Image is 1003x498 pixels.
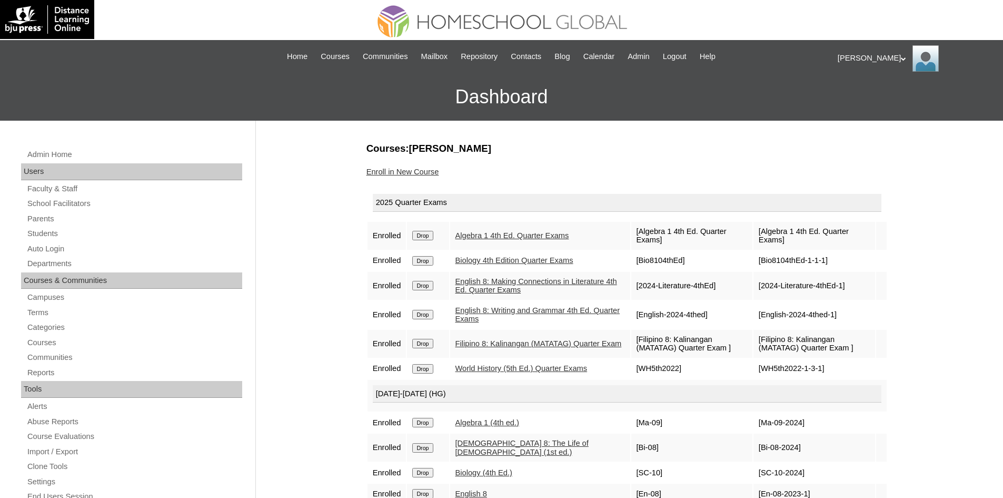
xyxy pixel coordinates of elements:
[554,51,570,63] span: Blog
[631,251,752,271] td: [Bio8104thEd]
[368,359,406,379] td: Enrolled
[753,251,875,271] td: [Bio8104thEd-1-1-1]
[368,434,406,462] td: Enrolled
[631,272,752,300] td: [2024-Literature-4thEd]
[455,277,617,295] a: English 8: Making Connections in Literature 4th Ed. Quarter Exams
[412,256,433,266] input: Drop
[368,301,406,329] td: Enrolled
[461,51,498,63] span: Repository
[412,339,433,348] input: Drop
[455,231,569,240] a: Algebra 1 4th Ed. Quarter Exams
[26,148,242,161] a: Admin Home
[321,51,350,63] span: Courses
[511,51,541,63] span: Contacts
[26,336,242,349] a: Courses
[368,272,406,300] td: Enrolled
[700,51,716,63] span: Help
[753,330,875,358] td: [Filipino 8: Kalinangan (MATATAG) Quarter Exam ]
[838,45,992,72] div: [PERSON_NAME]
[753,222,875,250] td: [Algebra 1 4th Ed. Quarter Exams]
[455,339,622,348] a: Filipino 8: Kalinangan (MATATAG) Quarter Exam
[631,222,752,250] td: [Algebra 1 4th Ed. Quarter Exams]
[412,443,433,453] input: Drop
[363,51,408,63] span: Communities
[26,257,242,270] a: Departments
[753,272,875,300] td: [2024-Literature-4thEd-1]
[663,51,687,63] span: Logout
[373,385,881,403] div: [DATE]-[DATE] (HG)
[368,251,406,271] td: Enrolled
[26,306,242,319] a: Terms
[282,51,313,63] a: Home
[368,222,406,250] td: Enrolled
[412,310,433,319] input: Drop
[412,364,433,374] input: Drop
[583,51,614,63] span: Calendar
[287,51,307,63] span: Home
[416,51,453,63] a: Mailbox
[366,168,439,176] a: Enroll in New Course
[26,475,242,489] a: Settings
[412,281,433,290] input: Drop
[455,439,589,456] a: [DEMOGRAPHIC_DATA] 8: The Life of [DEMOGRAPHIC_DATA] (1st ed.)
[26,321,242,334] a: Categories
[421,51,448,63] span: Mailbox
[631,463,752,483] td: [SC-10]
[373,194,881,212] div: 2025 Quarter Exams
[368,330,406,358] td: Enrolled
[5,5,89,34] img: logo-white.png
[455,418,519,427] a: Algebra 1 (4th ed.)
[912,45,939,72] img: Ariane Ebuen
[26,400,242,413] a: Alerts
[315,51,355,63] a: Courses
[578,51,620,63] a: Calendar
[26,197,242,210] a: School Facilitators
[622,51,655,63] a: Admin
[26,227,242,240] a: Students
[631,413,752,433] td: [Ma-09]
[753,301,875,329] td: [English-2024-4thed-1]
[366,142,888,155] h3: Courses:[PERSON_NAME]
[368,463,406,483] td: Enrolled
[455,306,620,324] a: English 8: Writing and Grammar 4th Ed. Quarter Exams
[694,51,721,63] a: Help
[658,51,692,63] a: Logout
[26,242,242,256] a: Auto Login
[26,366,242,379] a: Reports
[412,418,433,427] input: Drop
[26,430,242,443] a: Course Evaluations
[26,212,242,226] a: Parents
[412,231,433,240] input: Drop
[26,445,242,458] a: Import / Export
[753,434,875,462] td: [Bi-08-2024]
[753,359,875,379] td: [WH5th2022-1-3-1]
[21,381,242,398] div: Tools
[412,468,433,477] input: Drop
[5,73,998,121] h3: Dashboard
[26,291,242,304] a: Campuses
[21,272,242,289] div: Courses & Communities
[357,51,413,63] a: Communities
[753,463,875,483] td: [SC-10-2024]
[631,434,752,462] td: [Bi-08]
[455,51,503,63] a: Repository
[26,351,242,364] a: Communities
[455,364,588,373] a: World History (5th Ed.) Quarter Exams
[631,359,752,379] td: [WH5th2022]
[628,51,650,63] span: Admin
[368,413,406,433] td: Enrolled
[455,490,487,498] a: English 8
[631,330,752,358] td: [Filipino 8: Kalinangan (MATATAG) Quarter Exam ]
[26,460,242,473] a: Clone Tools
[455,468,512,477] a: Biology (4th Ed.)
[21,163,242,180] div: Users
[631,301,752,329] td: [English-2024-4thed]
[753,413,875,433] td: [Ma-09-2024]
[26,182,242,196] a: Faculty & Staff
[505,51,547,63] a: Contacts
[26,415,242,428] a: Abuse Reports
[455,256,573,265] a: Biology 4th Edition Quarter Exams
[549,51,575,63] a: Blog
